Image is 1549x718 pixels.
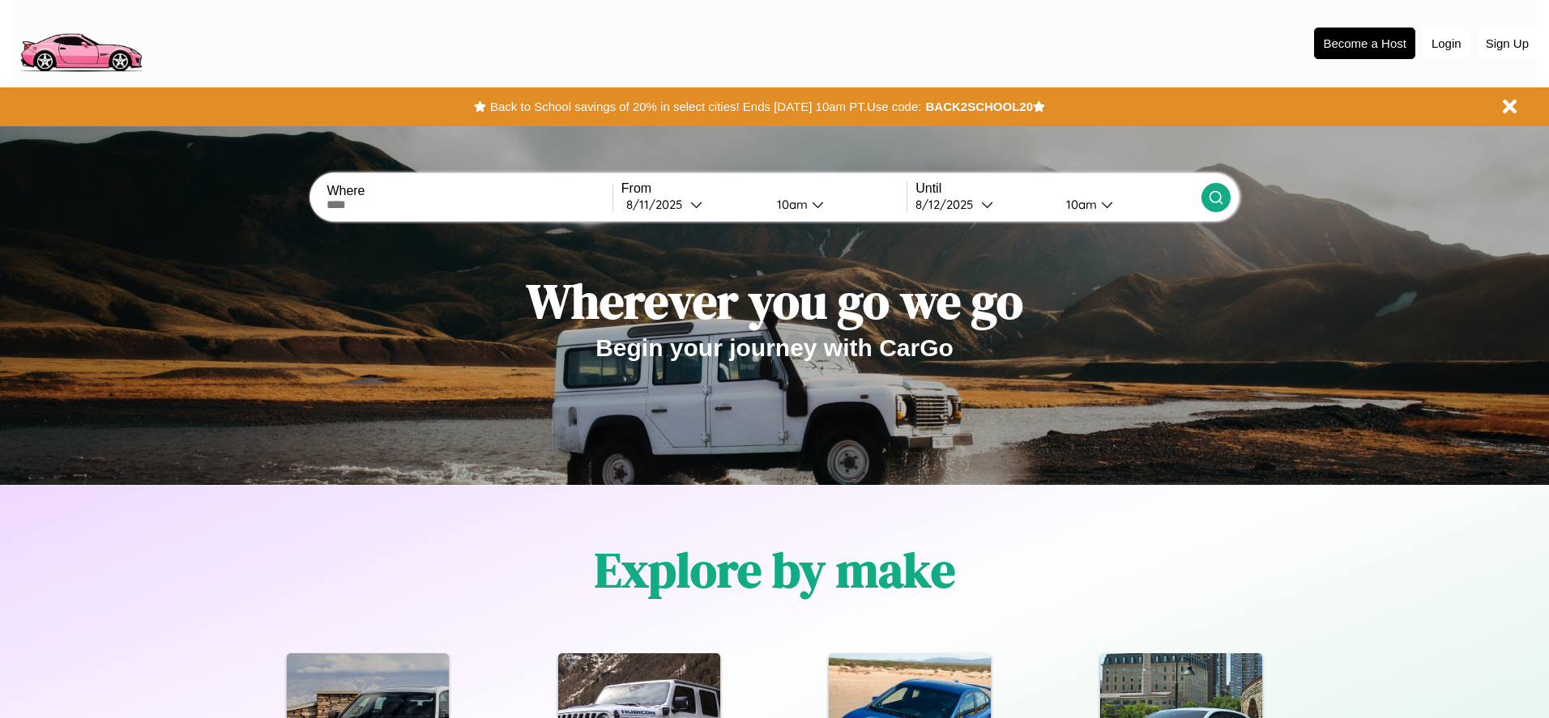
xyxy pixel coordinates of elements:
div: 10am [1058,197,1101,212]
label: Where [326,184,612,198]
div: 10am [769,197,812,212]
img: logo [12,8,149,76]
b: BACK2SCHOOL20 [925,100,1033,113]
button: 8/11/2025 [621,196,764,213]
div: 8 / 11 / 2025 [626,197,690,212]
label: From [621,181,907,196]
div: 8 / 12 / 2025 [915,197,981,212]
button: Become a Host [1314,28,1415,59]
h1: Explore by make [595,537,955,603]
button: Back to School savings of 20% in select cities! Ends [DATE] 10am PT.Use code: [486,96,925,118]
label: Until [915,181,1201,196]
button: Sign Up [1478,28,1537,58]
button: Login [1423,28,1470,58]
button: 10am [1053,196,1201,213]
button: 10am [764,196,907,213]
